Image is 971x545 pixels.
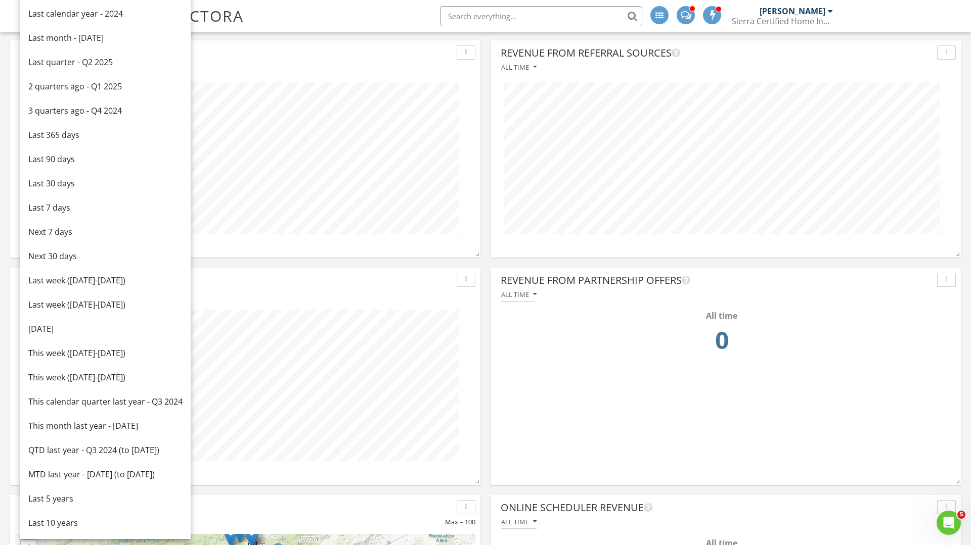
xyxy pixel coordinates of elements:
div: Sierra Certified Home Inspections [732,16,833,26]
div: MTD last year - [DATE] (to [DATE]) [28,468,183,480]
div: Last 5 years [28,492,183,505]
td: 0 [504,322,940,364]
div: 3 quarters ago - Q4 2024 [28,105,183,117]
div: Last week ([DATE]-[DATE]) [28,299,183,311]
div: Last 90 days [28,153,183,165]
div: Revenue From Referral Sources [501,45,933,61]
div: All time [504,310,940,322]
div: This calendar quarter last year - Q3 2024 [28,395,183,408]
div: Last 365 days [28,129,183,141]
button: All time [501,61,537,74]
button: All time [501,515,537,529]
div: All time [501,291,537,298]
div: Top Agencies by Revenue [20,273,453,288]
div: [DATE] [28,323,183,335]
div: Last quarter - Q2 2025 [28,56,183,68]
div: Last calendar year - 2024 [28,8,183,20]
div: Inspection Locations [20,500,453,515]
input: Search everything... [440,6,642,26]
iframe: Intercom live chat [937,511,961,535]
span: 5 [957,511,965,519]
div: Last 30 days [28,177,183,189]
div: This week ([DATE]-[DATE]) [28,371,183,383]
div: All time [501,518,537,525]
div: QTD last year - Q3 2024 (to [DATE]) [28,444,183,456]
div: Last 10 years [28,517,183,529]
div: Next 30 days [28,250,183,262]
div: Last week ([DATE]-[DATE]) [28,274,183,286]
span: Max = 100 [445,518,475,526]
div: This month last year - [DATE] [28,420,183,432]
div: All time [501,64,537,71]
div: Online Scheduler Revenue [501,500,933,515]
div: [PERSON_NAME] [760,6,825,16]
div: Revenue By Charge [20,45,453,61]
div: Last month - [DATE] [28,32,183,44]
span: SPECTORA [161,5,244,26]
button: All time [501,288,537,302]
div: Revenue from Partnership Offers [501,273,933,288]
div: Next 7 days [28,226,183,238]
div: Last 7 days [28,202,183,214]
div: This week ([DATE]-[DATE]) [28,347,183,359]
div: 2 quarters ago - Q1 2025 [28,80,183,92]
